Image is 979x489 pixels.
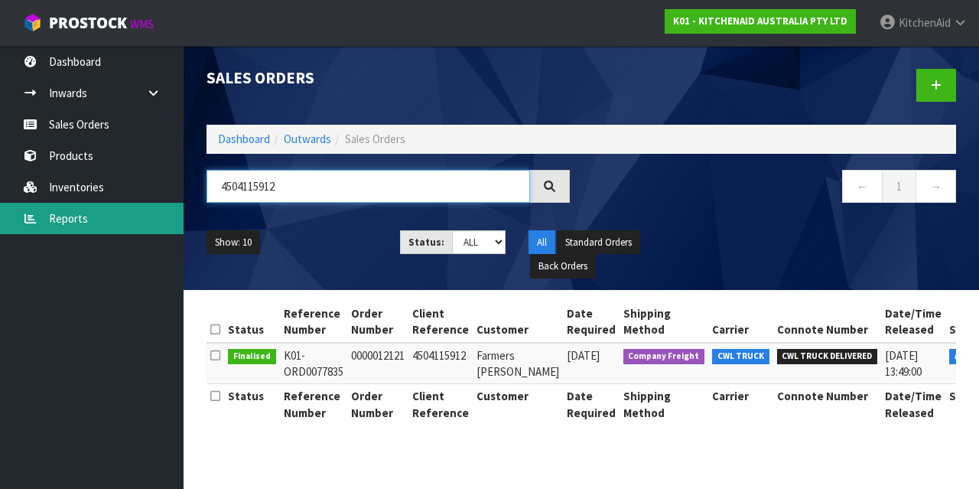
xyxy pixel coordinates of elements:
[218,132,270,146] a: Dashboard
[773,302,882,343] th: Connote Number
[530,254,596,279] button: Back Orders
[207,230,260,255] button: Show: 10
[620,302,709,343] th: Shipping Method
[563,302,620,343] th: Date Required
[49,13,127,33] span: ProStock
[284,132,331,146] a: Outwards
[881,302,945,343] th: Date/Time Released
[885,348,922,379] span: [DATE] 13:49:00
[23,13,42,32] img: cube-alt.png
[347,343,408,384] td: 0000012121
[408,236,444,249] strong: Status:
[347,384,408,425] th: Order Number
[949,349,973,364] span: API
[207,69,570,86] h1: Sales Orders
[899,15,951,30] span: KitchenAid
[280,302,347,343] th: Reference Number
[916,170,956,203] a: →
[473,384,563,425] th: Customer
[473,302,563,343] th: Customer
[623,349,705,364] span: Company Freight
[593,170,956,207] nav: Page navigation
[408,302,473,343] th: Client Reference
[207,170,530,203] input: Search sales orders
[280,384,347,425] th: Reference Number
[708,302,773,343] th: Carrier
[620,384,709,425] th: Shipping Method
[408,343,473,384] td: 4504115912
[708,384,773,425] th: Carrier
[773,384,882,425] th: Connote Number
[224,384,280,425] th: Status
[473,343,563,384] td: Farmers [PERSON_NAME]
[224,302,280,343] th: Status
[881,384,945,425] th: Date/Time Released
[130,17,154,31] small: WMS
[777,349,878,364] span: CWL TRUCK DELIVERED
[408,384,473,425] th: Client Reference
[673,15,847,28] strong: K01 - KITCHENAID AUSTRALIA PTY LTD
[347,302,408,343] th: Order Number
[345,132,405,146] span: Sales Orders
[280,343,347,384] td: K01-ORD0077835
[557,230,640,255] button: Standard Orders
[567,348,600,363] span: [DATE]
[842,170,883,203] a: ←
[563,384,620,425] th: Date Required
[529,230,555,255] button: All
[712,349,769,364] span: CWL TRUCK
[228,349,276,364] span: Finalised
[882,170,916,203] a: 1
